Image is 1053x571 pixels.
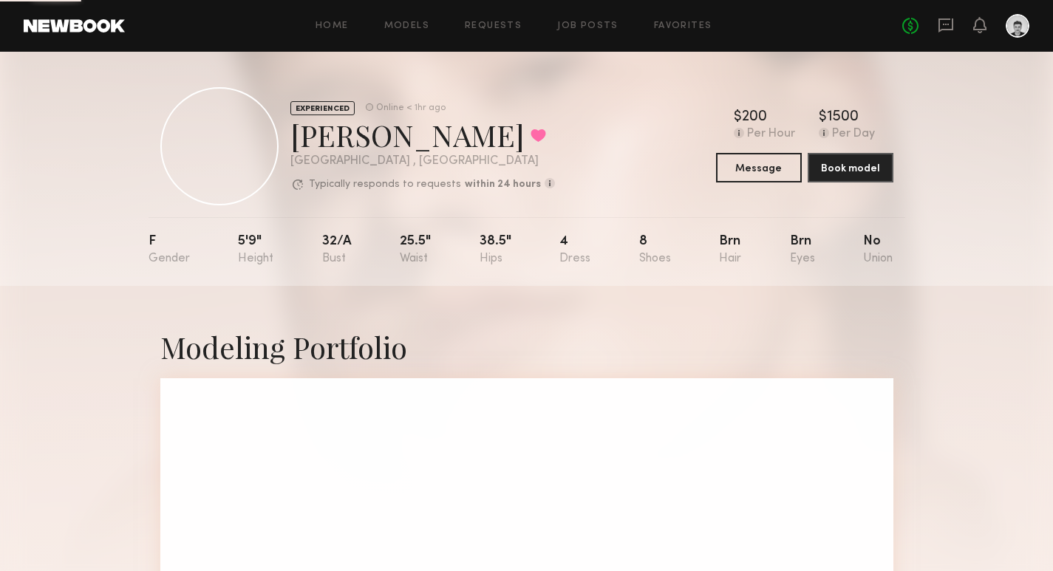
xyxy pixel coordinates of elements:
div: Brn [790,235,815,265]
a: Job Posts [557,21,618,31]
div: Brn [719,235,741,265]
div: 32/a [322,235,352,265]
button: Book model [808,153,893,182]
div: Per Day [832,128,875,141]
div: 25.5" [400,235,431,265]
div: No [863,235,893,265]
div: 5'9" [238,235,273,265]
div: 200 [742,110,767,125]
div: 8 [639,235,671,265]
a: Requests [465,21,522,31]
a: Home [316,21,349,31]
div: [GEOGRAPHIC_DATA] , [GEOGRAPHIC_DATA] [290,155,555,168]
div: $ [734,110,742,125]
a: Models [384,21,429,31]
div: Online < 1hr ago [376,103,446,113]
b: within 24 hours [465,179,541,190]
div: 4 [559,235,590,265]
button: Message [716,153,802,182]
p: Typically responds to requests [309,179,461,190]
a: Favorites [654,21,712,31]
div: Per Hour [747,128,795,141]
div: 38.5" [480,235,511,265]
div: Modeling Portfolio [160,327,893,366]
div: 1500 [827,110,859,125]
div: $ [819,110,827,125]
div: F [149,235,190,265]
div: EXPERIENCED [290,101,355,115]
div: [PERSON_NAME] [290,115,555,154]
